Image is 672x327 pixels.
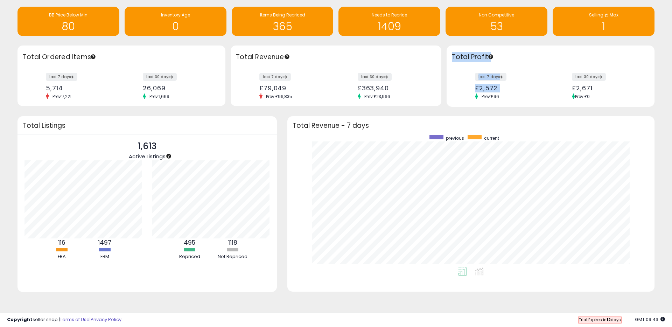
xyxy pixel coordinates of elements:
a: Items Being Repriced 365 [232,7,334,36]
span: current [484,135,499,141]
span: Prev: £96,835 [262,93,296,99]
b: 1497 [98,238,111,247]
span: Inventory Age [161,12,190,18]
a: Terms of Use [60,316,90,323]
div: Tooltip anchor [488,54,494,60]
div: £363,940 [358,84,429,92]
h1: 1 [556,21,651,32]
div: 26,069 [143,84,213,92]
span: Prev: 7,221 [49,93,75,99]
span: Prev: £0 [575,93,590,99]
label: last 7 days [46,73,77,81]
label: last 30 days [143,73,177,81]
span: Active Listings [129,153,166,160]
b: 12 [607,317,611,322]
div: seller snap | | [7,316,121,323]
span: 2025-08-14 09:43 GMT [635,316,665,323]
strong: Copyright [7,316,33,323]
span: Items Being Repriced [260,12,305,18]
h3: Total Ordered Items [23,52,220,62]
h1: 1409 [342,21,437,32]
b: 495 [184,238,195,247]
label: last 30 days [358,73,392,81]
b: 1118 [228,238,237,247]
div: Tooltip anchor [284,54,290,60]
a: Needs to Reprice 1409 [338,7,440,36]
span: Selling @ Max [589,12,618,18]
span: Trial Expires in days [579,317,621,322]
h3: Total Listings [23,123,272,128]
label: last 7 days [475,73,506,81]
h3: Total Revenue [236,52,436,62]
p: 1,613 [129,140,166,153]
h1: 365 [235,21,330,32]
a: Non Competitive 53 [446,7,547,36]
span: Prev: £23,966 [361,93,394,99]
a: Inventory Age 0 [125,7,226,36]
div: £2,671 [572,84,642,92]
h3: Total Revenue - 7 days [293,123,649,128]
h3: Total Profit [452,52,649,62]
div: £79,049 [259,84,331,92]
div: 5,714 [46,84,116,92]
span: previous [446,135,464,141]
a: Privacy Policy [91,316,121,323]
h1: 53 [449,21,544,32]
label: last 30 days [572,73,606,81]
div: FBA [41,253,83,260]
a: BB Price Below Min 80 [17,7,119,36]
span: Prev: £96 [478,93,503,99]
a: Selling @ Max 1 [553,7,654,36]
span: Needs to Reprice [372,12,407,18]
div: Tooltip anchor [90,54,96,60]
b: 116 [58,238,65,247]
div: Not Repriced [212,253,254,260]
label: last 7 days [259,73,291,81]
div: FBM [84,253,126,260]
span: Non Competitive [479,12,514,18]
span: Prev: 1,669 [146,93,173,99]
span: BB Price Below Min [49,12,87,18]
div: £2,572 [475,84,545,92]
div: Repriced [169,253,211,260]
h1: 80 [21,21,116,32]
h1: 0 [128,21,223,32]
div: Tooltip anchor [166,153,172,159]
